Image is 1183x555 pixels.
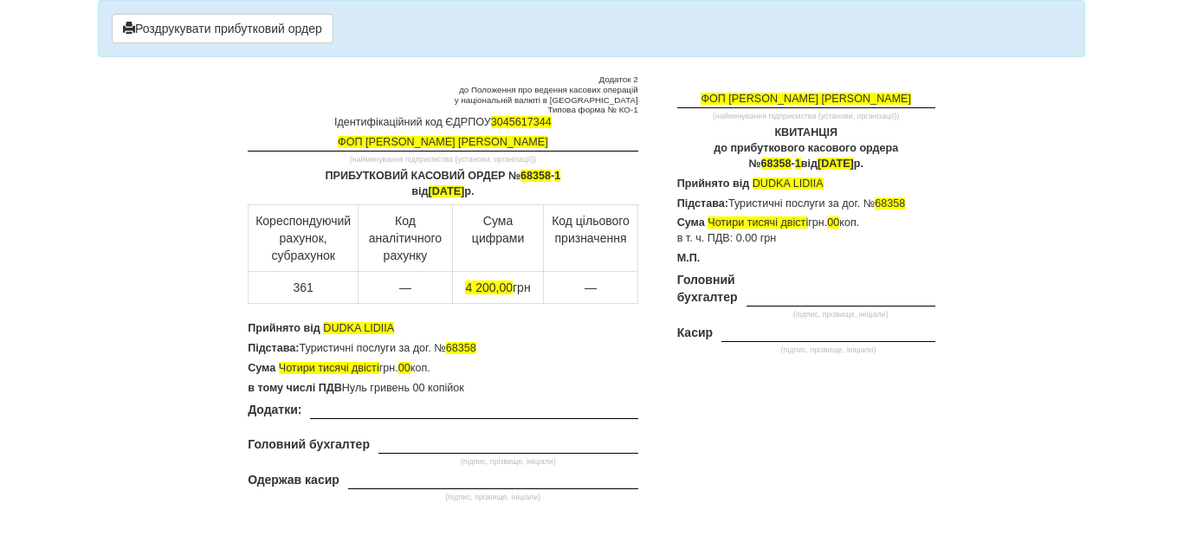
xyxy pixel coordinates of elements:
span: 00 [827,216,839,229]
small: (найменування підприємства (установи, організації)) [248,155,637,165]
p: Туристичні послуги за дог. № [677,197,935,212]
small: Додаток 2 до Положення про ведення касових операцій у національній валюті в [GEOGRAPHIC_DATA] Тип... [248,74,637,115]
p: ПРИБУТКОВИЙ КАСОВИЙ ОРДЕР № - від р. [248,169,637,200]
b: Сума [248,362,275,374]
th: Додатки: [248,401,310,436]
small: (підпис, прізвище, ініціали) [348,493,638,502]
small: (підпис, прізвище, ініціали) [747,310,935,319]
td: 361 [249,271,359,303]
th: Касир [677,324,721,359]
b: Прийнято від [677,177,750,190]
b: М.П. [677,252,701,264]
span: DUDKA LIDIIA [753,177,824,190]
td: грн [452,271,544,303]
th: Головний бухгалтер [248,436,378,471]
td: Код цільового призначення [544,204,637,271]
b: в тому числі ПДВ [248,382,342,394]
button: Роздрукувати прибутковий ордер [112,14,333,43]
span: 68358 [875,197,905,210]
th: Одержав касир [248,471,348,507]
span: [DATE] [818,158,854,170]
p: Нуль гривень 00 копійок [248,381,637,397]
span: ФОП [PERSON_NAME] [PERSON_NAME] [338,136,548,148]
td: — [544,271,637,303]
span: ФОП [PERSON_NAME] [PERSON_NAME] [701,93,911,105]
b: Підстава: [677,197,728,210]
span: DUDKA LIDIIA [323,322,394,334]
td: Код аналітичного рахунку [359,204,453,271]
span: 3045617344 [491,116,552,128]
small: (підпис, прізвище, ініціали) [378,457,638,467]
span: Чотири тисячі двісті [708,216,808,229]
span: 1 [554,170,560,182]
td: Сума цифрами [452,204,544,271]
span: 68358 [761,158,792,170]
p: КВИТАНЦІЯ до прибуткового касового ордера № - від р. [677,126,935,172]
span: Чотири тисячі двісті [279,362,379,374]
b: Сума [677,216,705,229]
span: 1 [795,158,801,170]
p: грн. коп. [248,361,637,377]
td: — [359,271,453,303]
span: 4 200,00 [465,281,513,294]
small: (підпис, прізвище, ініціали) [721,345,935,355]
span: 68358 [520,170,551,182]
span: 00 [398,362,410,374]
td: Кореспондуючий рахунок, субрахунок [249,204,359,271]
th: Головний бухгалтер [677,271,747,324]
span: [DATE] [429,185,465,197]
p: грн. коп. в т. ч. ПДВ: 0.00 грн [677,216,935,247]
small: (найменування підприємства (установи, організації)) [677,112,935,121]
b: Прийнято від [248,322,320,334]
p: Туристичні послуги за дог. № [248,341,637,357]
b: Підстава: [248,342,299,354]
span: 68358 [446,342,476,354]
p: Ідентифікаційний код ЄДРПОУ [248,115,637,131]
